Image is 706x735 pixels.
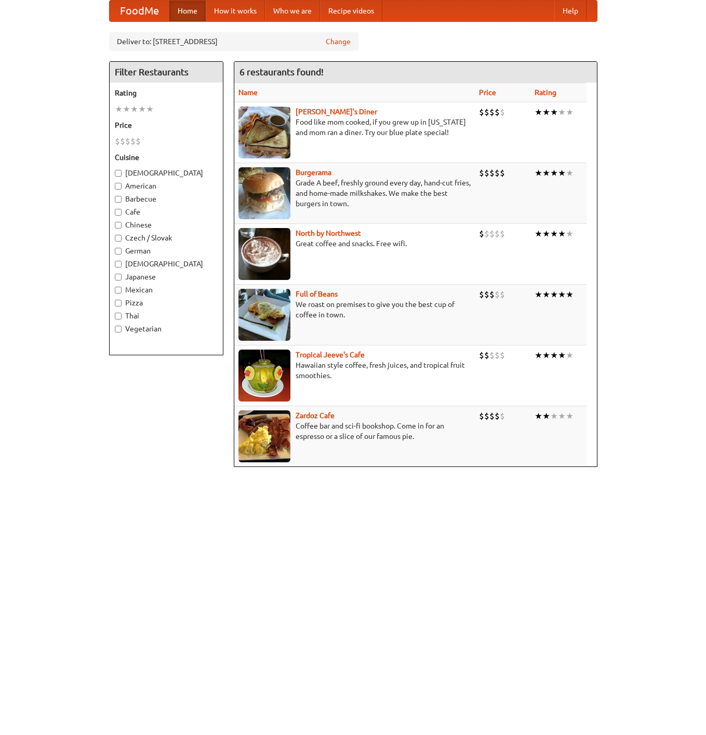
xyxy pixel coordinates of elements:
[115,272,218,282] label: Japanese
[479,88,496,97] a: Price
[326,36,351,47] a: Change
[489,350,495,361] li: $
[550,410,558,422] li: ★
[115,220,218,230] label: Chinese
[535,167,542,179] li: ★
[489,106,495,118] li: $
[558,228,566,239] li: ★
[296,411,335,420] a: Zardoz Cafe
[115,88,218,98] h5: Rating
[115,246,218,256] label: German
[484,228,489,239] li: $
[495,228,500,239] li: $
[238,410,290,462] img: zardoz.jpg
[146,103,154,115] li: ★
[542,106,550,118] li: ★
[238,167,290,219] img: burgerama.jpg
[206,1,265,21] a: How it works
[115,209,122,216] input: Cafe
[479,350,484,361] li: $
[500,106,505,118] li: $
[484,289,489,300] li: $
[238,421,471,442] p: Coffee bar and sci-fi bookshop. Come in for an espresso or a slice of our famous pie.
[238,106,290,158] img: sallys.jpg
[238,228,290,280] img: north.jpg
[110,62,223,83] h4: Filter Restaurants
[115,196,122,203] input: Barbecue
[535,106,542,118] li: ★
[535,410,542,422] li: ★
[296,229,361,237] b: North by Northwest
[123,103,130,115] li: ★
[238,178,471,209] p: Grade A beef, freshly ground every day, hand-cut fries, and home-made milkshakes. We make the bes...
[479,410,484,422] li: $
[566,350,574,361] li: ★
[558,289,566,300] li: ★
[542,228,550,239] li: ★
[550,289,558,300] li: ★
[542,350,550,361] li: ★
[115,311,218,321] label: Thai
[296,108,377,116] a: [PERSON_NAME]'s Diner
[238,350,290,402] img: jeeves.jpg
[115,168,218,178] label: [DEMOGRAPHIC_DATA]
[566,167,574,179] li: ★
[115,207,218,217] label: Cafe
[495,350,500,361] li: $
[484,410,489,422] li: $
[238,299,471,320] p: We roast on premises to give you the best cup of coffee in town.
[484,106,489,118] li: $
[489,167,495,179] li: $
[169,1,206,21] a: Home
[115,285,218,295] label: Mexican
[115,170,122,177] input: [DEMOGRAPHIC_DATA]
[489,289,495,300] li: $
[479,167,484,179] li: $
[500,289,505,300] li: $
[115,152,218,163] h5: Cuisine
[238,289,290,341] img: beans.jpg
[542,289,550,300] li: ★
[500,410,505,422] li: $
[115,274,122,280] input: Japanese
[550,350,558,361] li: ★
[265,1,320,21] a: Who we are
[558,410,566,422] li: ★
[110,1,169,21] a: FoodMe
[115,287,122,293] input: Mexican
[238,117,471,138] p: Food like mom cooked, if you grew up in [US_STATE] and mom ran a diner. Try our blue plate special!
[115,136,120,147] li: $
[115,259,218,269] label: [DEMOGRAPHIC_DATA]
[238,238,471,249] p: Great coffee and snacks. Free wifi.
[550,106,558,118] li: ★
[495,289,500,300] li: $
[115,181,218,191] label: American
[296,290,338,298] a: Full of Beans
[115,222,122,229] input: Chinese
[489,410,495,422] li: $
[296,168,331,177] b: Burgerama
[500,167,505,179] li: $
[479,106,484,118] li: $
[542,167,550,179] li: ★
[320,1,382,21] a: Recipe videos
[296,351,365,359] a: Tropical Jeeve's Cafe
[479,228,484,239] li: $
[542,410,550,422] li: ★
[495,410,500,422] li: $
[479,289,484,300] li: $
[535,88,556,97] a: Rating
[115,298,218,308] label: Pizza
[115,324,218,334] label: Vegetarian
[109,32,358,51] div: Deliver to: [STREET_ADDRESS]
[495,106,500,118] li: $
[130,103,138,115] li: ★
[115,183,122,190] input: American
[489,228,495,239] li: $
[484,167,489,179] li: $
[136,136,141,147] li: $
[558,167,566,179] li: ★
